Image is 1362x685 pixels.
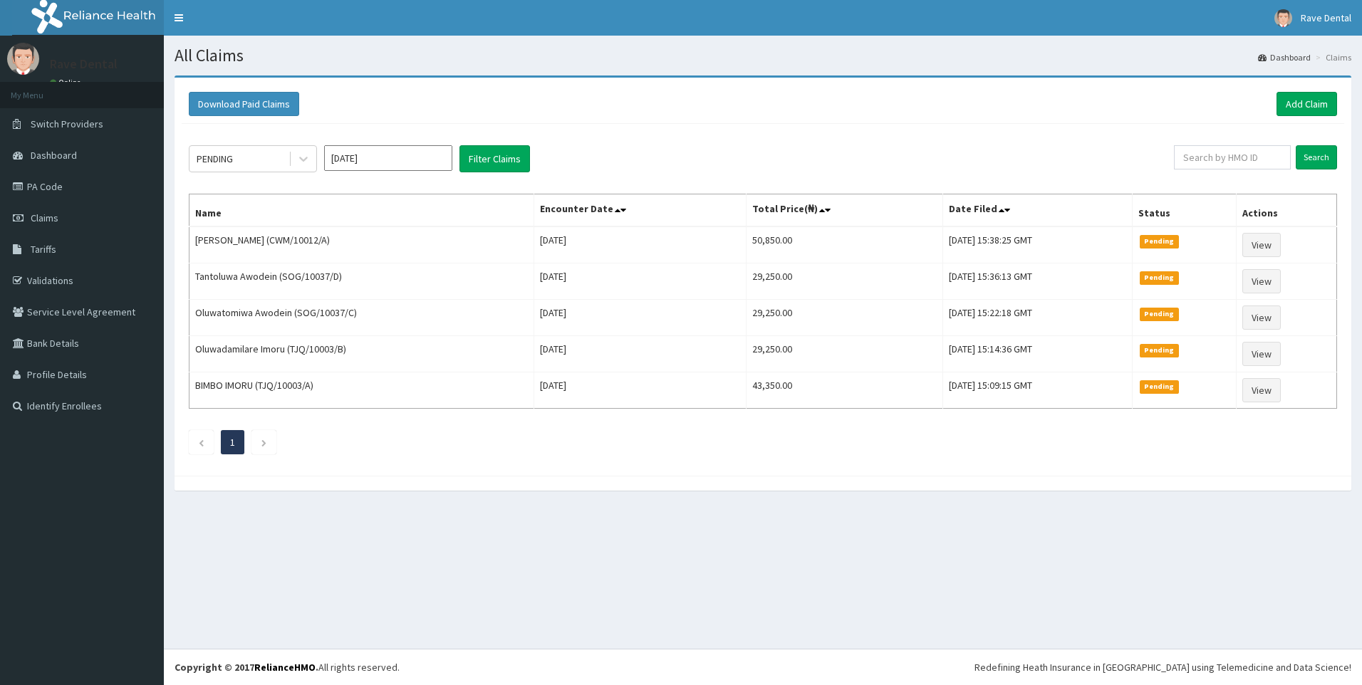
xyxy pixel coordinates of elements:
a: RelianceHMO [254,661,316,674]
a: View [1242,269,1281,293]
input: Search [1296,145,1337,169]
span: Claims [31,211,58,224]
li: Claims [1312,51,1351,63]
td: [DATE] 15:22:18 GMT [942,300,1132,336]
footer: All rights reserved. [164,649,1362,685]
th: Total Price(₦) [747,194,943,227]
td: [DATE] 15:14:36 GMT [942,336,1132,372]
span: Tariffs [31,243,56,256]
th: Encounter Date [534,194,747,227]
th: Name [189,194,534,227]
img: User Image [7,43,39,75]
td: [DATE] 15:09:15 GMT [942,372,1132,409]
a: View [1242,233,1281,257]
td: [DATE] [534,336,747,372]
td: 29,250.00 [747,263,943,300]
button: Filter Claims [459,145,530,172]
span: Switch Providers [31,117,103,130]
td: 50,850.00 [747,226,943,263]
span: Rave Dental [1301,11,1351,24]
a: Add Claim [1277,92,1337,116]
button: Download Paid Claims [189,92,299,116]
img: User Image [1274,9,1292,27]
a: View [1242,378,1281,402]
h1: All Claims [175,46,1351,65]
td: [DATE] 15:36:13 GMT [942,263,1132,300]
a: Page 1 is your current page [230,436,235,449]
p: Rave Dental [50,58,118,70]
td: BIMBO IMORU (TJQ/10003/A) [189,372,534,409]
span: Dashboard [31,149,77,162]
a: Previous page [198,436,204,449]
td: [DATE] [534,300,747,336]
td: [PERSON_NAME] (CWM/10012/A) [189,226,534,263]
a: View [1242,305,1281,330]
td: [DATE] [534,226,747,263]
td: Oluwatomiwa Awodein (SOG/10037/C) [189,300,534,336]
td: [DATE] [534,372,747,409]
div: PENDING [197,152,233,166]
a: Dashboard [1258,51,1311,63]
div: Redefining Heath Insurance in [GEOGRAPHIC_DATA] using Telemedicine and Data Science! [974,660,1351,674]
input: Select Month and Year [324,145,452,171]
td: Oluwadamilare Imoru (TJQ/10003/B) [189,336,534,372]
a: Next page [261,436,267,449]
td: [DATE] [534,263,747,300]
td: 29,250.00 [747,336,943,372]
th: Status [1132,194,1236,227]
span: Pending [1140,308,1179,320]
a: Online [50,78,84,88]
td: 29,250.00 [747,300,943,336]
td: [DATE] 15:38:25 GMT [942,226,1132,263]
td: 43,350.00 [747,372,943,409]
th: Date Filed [942,194,1132,227]
th: Actions [1237,194,1337,227]
span: Pending [1140,344,1179,357]
a: View [1242,342,1281,366]
strong: Copyright © 2017 . [175,661,318,674]
td: Tantoluwa Awodein (SOG/10037/D) [189,263,534,300]
span: Pending [1140,235,1179,248]
span: Pending [1140,380,1179,393]
input: Search by HMO ID [1174,145,1291,169]
span: Pending [1140,271,1179,284]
